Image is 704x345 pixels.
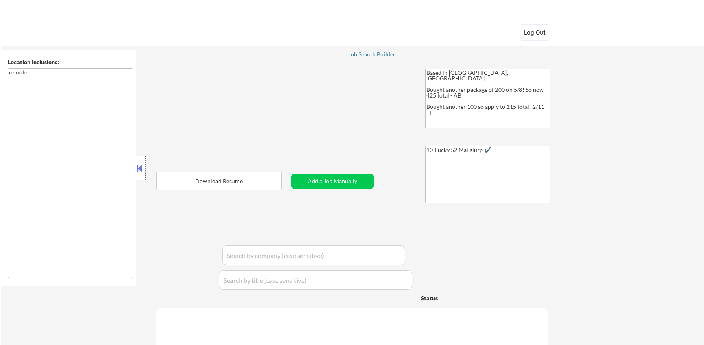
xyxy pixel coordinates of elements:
[291,174,374,189] button: Add a Job Manually
[8,58,133,66] div: Location Inclusions:
[421,291,491,305] div: Status
[219,270,412,290] input: Search by title (case sensitive)
[348,51,396,59] a: Job Search Builder
[222,245,405,265] input: Search by company (case sensitive)
[519,24,551,41] button: Log Out
[156,172,282,190] button: Download Resume
[348,52,396,57] div: Job Search Builder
